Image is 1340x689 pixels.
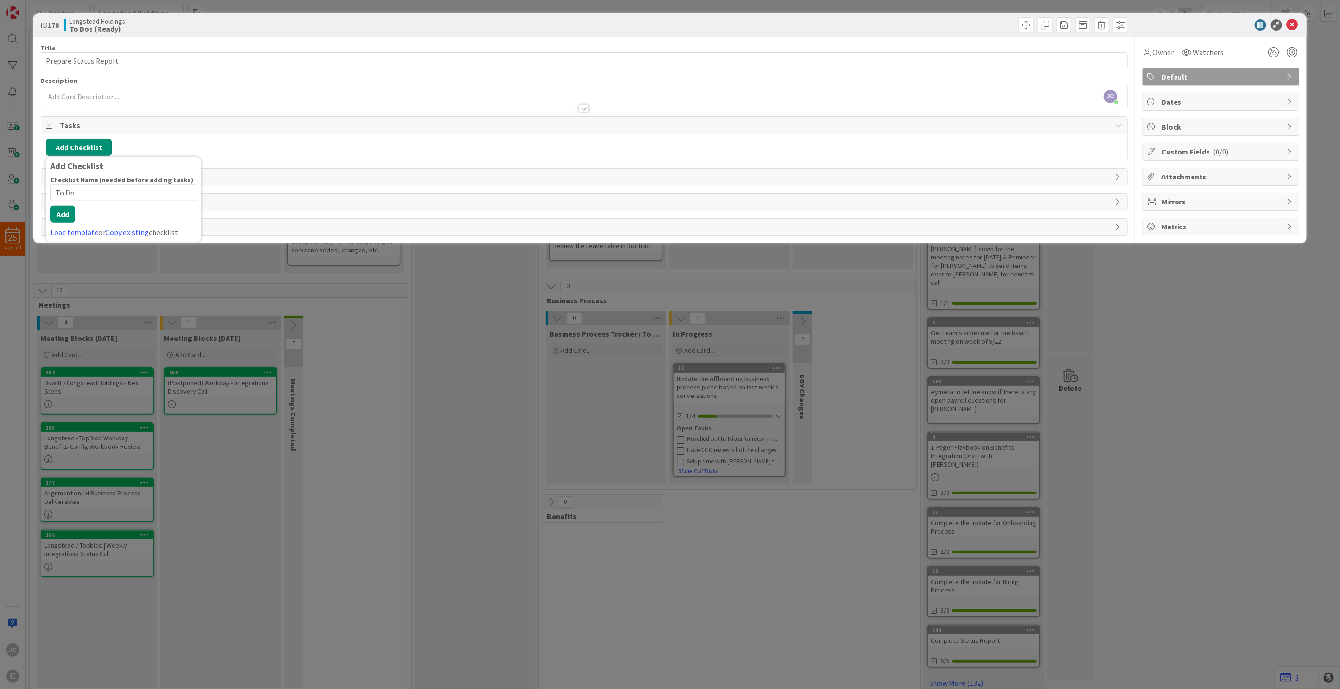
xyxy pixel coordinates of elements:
div: or checklist [50,227,196,238]
span: ( 0/0 ) [1213,147,1229,156]
span: Mirrors [1161,196,1282,207]
span: ID [41,19,59,31]
a: Load template [50,227,98,237]
button: Add [50,206,75,223]
span: Links [60,171,1110,183]
span: Attachments [1161,171,1282,182]
span: Comments [60,196,1110,208]
a: Copy existing [106,227,149,237]
span: Block [1161,121,1282,132]
span: History [60,221,1110,233]
span: Owner [1152,47,1174,58]
span: Watchers [1193,47,1224,58]
label: Title [41,44,56,52]
span: Longstead Holdings [69,17,125,25]
span: Tasks [60,120,1110,131]
b: To Dos (Ready) [69,25,125,32]
span: Metrics [1161,221,1282,232]
label: Checklist Name (needed before adding tasks) [50,176,193,184]
span: Custom Fields [1161,146,1282,157]
input: type card name here... [41,52,1128,69]
span: Description [41,76,77,85]
b: 178 [48,20,59,30]
div: Add Checklist [50,162,196,171]
span: Dates [1161,96,1282,107]
button: Add Checklist [46,139,112,156]
span: Default [1161,71,1282,82]
span: JC [1104,90,1117,103]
